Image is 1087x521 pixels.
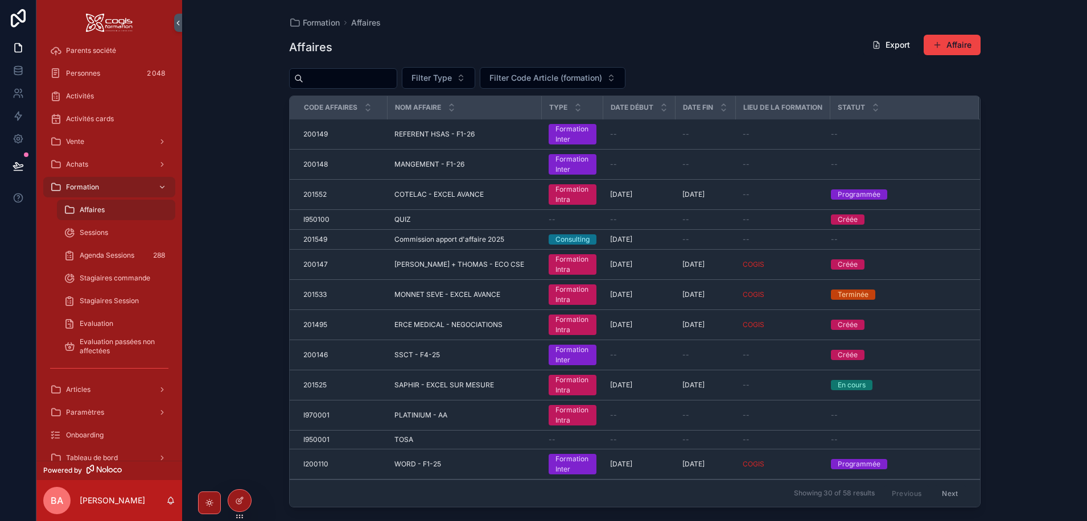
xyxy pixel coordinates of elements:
[394,381,535,390] a: SAPHIR - EXCEL SUR MESURE
[43,379,175,400] a: Articles
[66,137,84,146] span: Vente
[43,63,175,84] a: Personnes2 048
[549,215,555,224] span: --
[394,460,441,469] span: WORD - F1-25
[682,190,729,199] a: [DATE]
[683,103,713,112] span: Date fin
[831,380,965,390] a: En cours
[80,274,150,283] span: Stagiaires commande
[838,380,866,390] div: En cours
[743,350,824,359] a: --
[682,290,729,299] a: [DATE]
[43,109,175,129] a: Activités cards
[743,190,750,199] span: --
[610,235,669,244] a: [DATE]
[394,235,535,244] a: Commission apport d'affaire 2025
[57,268,175,288] a: Stagiaires commande
[610,290,669,299] a: [DATE]
[743,381,824,390] a: --
[831,350,965,360] a: Créée
[743,260,764,269] a: COGIS
[831,235,838,244] span: --
[36,46,182,461] div: scrollable content
[831,160,838,169] span: --
[831,320,965,330] a: Créée
[549,454,596,474] a: Formation Inter
[838,259,858,270] div: Créée
[610,350,669,359] a: --
[831,259,965,270] a: Créée
[289,39,332,55] h1: Affaires
[610,411,669,420] a: --
[682,130,689,139] span: --
[303,235,327,244] span: 201549
[549,154,596,175] a: Formation Inter
[838,103,865,112] span: Statut
[303,435,330,444] span: I950001
[549,184,596,205] a: Formation Intra
[743,435,824,444] a: --
[303,320,327,329] span: 201495
[43,466,82,475] span: Powered by
[549,215,596,224] a: --
[549,345,596,365] a: Formation Inter
[610,460,632,469] span: [DATE]
[303,190,381,199] a: 201552
[682,160,689,169] span: --
[682,435,729,444] a: --
[395,103,441,112] span: Nom Affaire
[66,114,114,123] span: Activités cards
[682,215,729,224] a: --
[57,245,175,266] a: Agenda Sessions288
[549,234,596,245] a: Consulting
[549,375,596,395] a: Formation Intra
[610,260,632,269] span: [DATE]
[489,72,602,84] span: Filter Code Article (formation)
[743,290,764,299] a: COGIS
[682,320,705,329] span: [DATE]
[682,235,689,244] span: --
[743,320,764,329] span: COGIS
[549,124,596,144] a: Formation Inter
[610,130,617,139] span: --
[43,154,175,175] a: Achats
[394,460,535,469] a: WORD - F1-25
[549,284,596,305] a: Formation Intra
[743,190,824,199] a: --
[43,425,175,445] a: Onboarding
[86,14,133,32] img: App logo
[682,381,705,390] span: [DATE]
[682,350,689,359] span: --
[351,17,381,28] a: Affaires
[394,130,535,139] a: REFERENT HSAS - F1-26
[831,130,965,139] a: --
[549,435,555,444] span: --
[924,35,981,55] button: Affaire
[57,200,175,220] a: Affaires
[43,177,175,197] a: Formation
[150,249,168,262] div: 288
[43,131,175,152] a: Vente
[743,320,824,329] a: COGIS
[549,435,596,444] a: --
[743,460,764,469] a: COGIS
[80,296,139,305] span: Stagiaires Session
[611,103,653,112] span: Date début
[394,381,494,390] span: SAPHIR - EXCEL SUR MESURE
[610,381,632,390] span: [DATE]
[394,290,535,299] a: MONNET SEVE - EXCEL AVANCE
[743,215,824,224] a: --
[831,235,965,244] a: --
[43,86,175,106] a: Activités
[934,485,966,502] button: Next
[303,215,330,224] span: I950100
[838,189,880,200] div: Programmée
[43,402,175,423] a: Paramètres
[303,381,327,390] span: 201525
[394,190,484,199] span: COTELAC - EXCEL AVANCE
[831,459,965,469] a: Programmée
[610,260,669,269] a: [DATE]
[303,411,330,420] span: I970001
[555,375,590,395] div: Formation Intra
